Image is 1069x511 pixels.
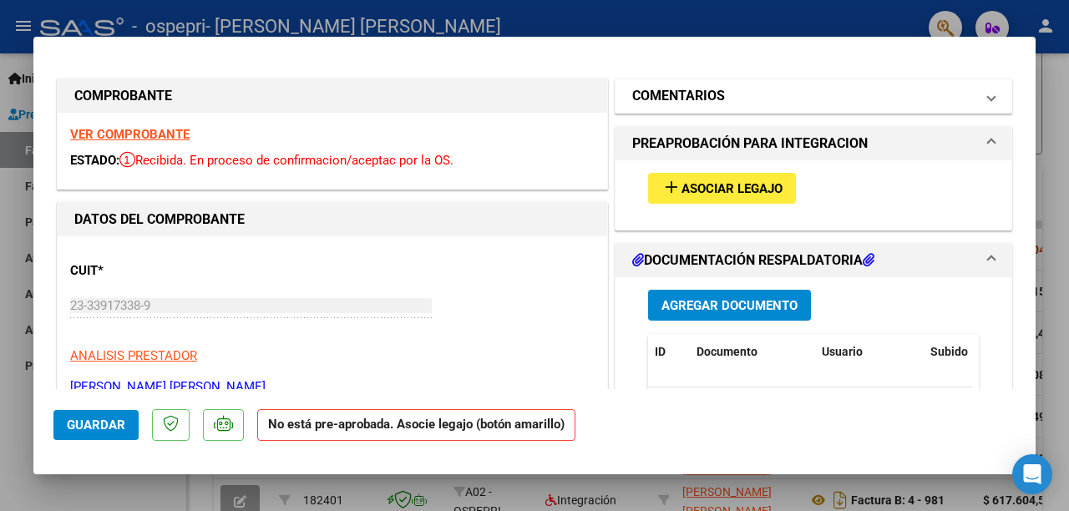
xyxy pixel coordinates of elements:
span: ANALISIS PRESTADOR [70,348,197,363]
p: [PERSON_NAME] [PERSON_NAME] [70,377,595,397]
a: VER COMPROBANTE [70,127,190,142]
div: PREAPROBACIÓN PARA INTEGRACION [616,160,1011,230]
datatable-header-cell: Documento [690,334,815,370]
span: Recibida. En proceso de confirmacion/aceptac por la OS. [119,153,453,168]
datatable-header-cell: ID [648,334,690,370]
button: Agregar Documento [648,290,811,321]
mat-expansion-panel-header: COMENTARIOS [616,79,1011,113]
p: CUIT [70,261,227,281]
h1: PREAPROBACIÓN PARA INTEGRACION [632,134,868,154]
mat-expansion-panel-header: PREAPROBACIÓN PARA INTEGRACION [616,127,1011,160]
span: Guardar [67,417,125,433]
span: Agregar Documento [661,298,798,313]
strong: DATOS DEL COMPROBANTE [74,211,245,227]
span: Documento [697,345,757,358]
button: Guardar [53,410,139,440]
mat-icon: add [661,177,681,197]
button: Asociar Legajo [648,173,796,204]
h1: COMENTARIOS [632,86,725,106]
strong: COMPROBANTE [74,88,172,104]
div: Open Intercom Messenger [1012,454,1052,494]
h1: DOCUMENTACIÓN RESPALDATORIA [632,250,874,271]
span: Subido [930,345,968,358]
span: Asociar Legajo [681,181,783,196]
datatable-header-cell: Usuario [815,334,924,370]
span: Usuario [822,345,863,358]
span: ESTADO: [70,153,119,168]
span: ID [655,345,666,358]
strong: No está pre-aprobada. Asocie legajo (botón amarillo) [257,409,575,442]
datatable-header-cell: Subido [924,334,1007,370]
mat-expansion-panel-header: DOCUMENTACIÓN RESPALDATORIA [616,244,1011,277]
